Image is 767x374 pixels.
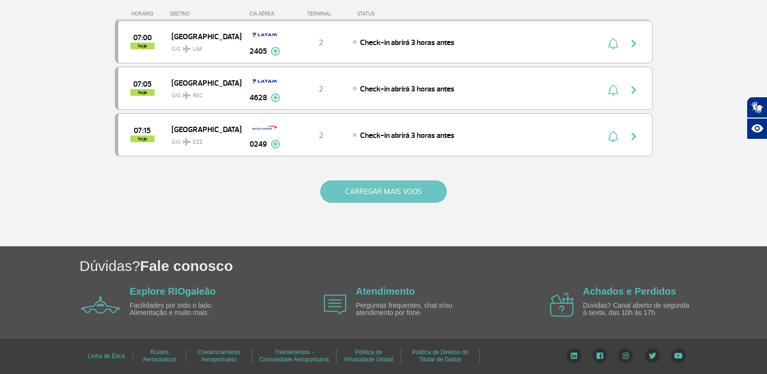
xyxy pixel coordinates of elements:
span: hoje [130,89,155,96]
img: Facebook [593,348,607,363]
span: GIG [172,86,234,100]
img: sino-painel-voo.svg [608,38,618,49]
a: Política de Direitos do Titular de Dados [412,345,469,366]
button: CARREGAR MAIS VOOS [320,180,447,203]
span: GIG [172,40,234,54]
p: Perguntas frequentes, chat e/ou atendimento por fone. [356,302,467,317]
p: Dúvidas? Canal aberto de segunda à sexta, das 10h às 17h. [583,302,694,317]
div: CIA AÉREA [241,11,289,17]
img: destiny_airplane.svg [183,138,191,146]
div: DESTINO [170,11,241,17]
a: Linha de Ética [88,349,125,363]
span: 2 [319,131,323,140]
img: airplane icon [550,293,574,317]
span: Check-in abrirá 3 horas antes [360,131,454,140]
span: Fale conosco [140,258,233,274]
span: REC [193,91,203,100]
img: seta-direita-painel-voo.svg [628,84,640,96]
span: hoje [130,43,155,49]
img: mais-info-painel-voo.svg [271,47,280,56]
a: Achados e Perdidos [583,286,676,297]
a: Ruídos Aeronáuticos [142,345,176,366]
div: STATUS [352,11,431,17]
span: LIM [193,45,202,54]
span: hoje [130,135,155,142]
span: 2025-08-25 07:00:00 [133,34,152,41]
img: seta-direita-painel-voo.svg [628,38,640,49]
a: Credenciamento Aeroportuário [198,345,240,366]
img: destiny_airplane.svg [183,45,191,53]
img: sino-painel-voo.svg [608,131,618,142]
span: 2025-08-25 07:15:00 [134,127,151,134]
p: Facilidades por todo o lado. Alimentação e muito mais. [130,302,241,317]
img: sino-painel-voo.svg [608,84,618,96]
span: 2 [319,38,323,47]
span: 2025-08-25 07:05:00 [133,81,152,88]
span: [GEOGRAPHIC_DATA] [172,123,234,135]
div: HORÁRIO [118,11,171,17]
img: YouTube [671,348,686,363]
a: Treinamentos - Comunidade Aeroportuária [259,345,329,366]
span: 4628 [250,92,267,104]
div: Plugin de acessibilidade da Hand Talk. [747,97,767,139]
img: airplane icon [324,295,346,314]
span: EZE [193,138,203,147]
img: Instagram [618,348,633,363]
span: Check-in abrirá 3 horas antes [360,38,454,47]
span: 0249 [250,138,267,150]
span: 2405 [250,45,267,57]
a: Atendimento [356,286,415,297]
button: Abrir tradutor de língua de sinais. [747,97,767,118]
img: LinkedIn [566,348,581,363]
img: mais-info-painel-voo.svg [271,93,280,102]
a: Política de Privacidade Global [344,345,393,366]
img: airplane icon [81,296,120,314]
span: GIG [172,133,234,147]
img: mais-info-painel-voo.svg [271,140,280,149]
a: Explore RIOgaleão [130,286,216,297]
h1: Dúvidas? [79,256,767,276]
img: destiny_airplane.svg [183,91,191,99]
span: [GEOGRAPHIC_DATA] [172,76,234,89]
img: seta-direita-painel-voo.svg [628,131,640,142]
img: Twitter [645,348,660,363]
span: [GEOGRAPHIC_DATA] [172,30,234,43]
button: Abrir recursos assistivos. [747,118,767,139]
div: TERMINAL [289,11,352,17]
span: 2 [319,84,323,94]
span: Check-in abrirá 3 horas antes [360,84,454,94]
